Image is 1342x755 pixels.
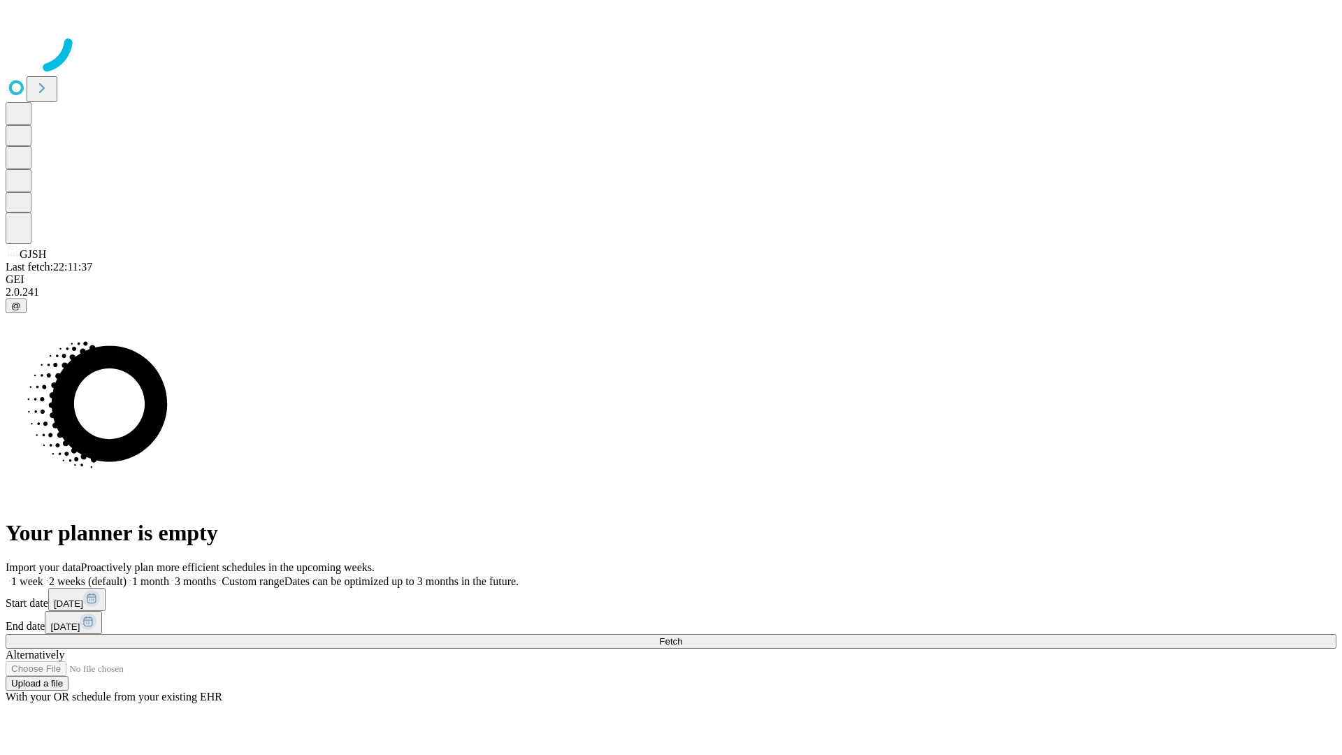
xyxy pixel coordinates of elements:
[6,588,1336,611] div: Start date
[222,575,284,587] span: Custom range
[6,691,222,703] span: With your OR schedule from your existing EHR
[6,561,81,573] span: Import your data
[6,634,1336,649] button: Fetch
[11,301,21,311] span: @
[6,286,1336,299] div: 2.0.241
[6,261,92,273] span: Last fetch: 22:11:37
[54,598,83,609] span: [DATE]
[6,299,27,313] button: @
[175,575,216,587] span: 3 months
[284,575,519,587] span: Dates can be optimized up to 3 months in the future.
[48,588,106,611] button: [DATE]
[81,561,375,573] span: Proactively plan more efficient schedules in the upcoming weeks.
[6,649,64,661] span: Alternatively
[132,575,169,587] span: 1 month
[6,611,1336,634] div: End date
[20,248,46,260] span: GJSH
[6,676,68,691] button: Upload a file
[6,520,1336,546] h1: Your planner is empty
[50,621,80,632] span: [DATE]
[45,611,102,634] button: [DATE]
[11,575,43,587] span: 1 week
[6,273,1336,286] div: GEI
[49,575,127,587] span: 2 weeks (default)
[659,636,682,647] span: Fetch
